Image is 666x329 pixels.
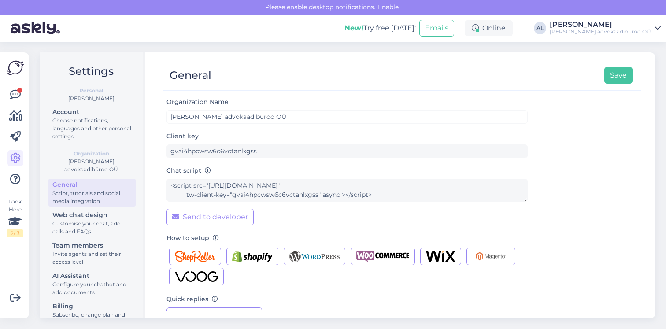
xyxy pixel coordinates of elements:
a: Web chat designCustomise your chat, add calls and FAQs [48,209,136,237]
div: General [52,180,132,189]
b: New! [344,24,363,32]
div: Online [465,20,513,36]
div: AI Assistant [52,271,132,281]
a: AI AssistantConfigure your chatbot and add documents [48,270,136,298]
div: Choose notifications, languages and other personal settings [52,117,132,140]
img: Wix [426,251,455,262]
div: Customise your chat, add calls and FAQs [52,220,132,236]
div: Configure your chatbot and add documents [52,281,132,296]
div: 2 / 3 [7,229,23,237]
img: Askly Logo [7,59,24,76]
div: [PERSON_NAME] [550,21,651,28]
button: Manage quick replies [166,307,262,324]
div: [PERSON_NAME] [47,95,136,103]
label: Chat script [166,166,211,175]
button: Save [604,67,633,84]
label: How to setup [166,233,219,243]
img: Voog [175,271,218,282]
img: Woocommerce [356,251,409,262]
div: Invite agents and set their access level [52,250,132,266]
div: [PERSON_NAME] advokaadibüroo OÜ [550,28,651,35]
div: Look Here [7,198,23,237]
div: General [170,67,211,84]
div: Try free [DATE]: [344,23,416,33]
input: ABC Corporation [166,110,528,124]
img: Shoproller [175,251,215,262]
div: Team members [52,241,132,250]
b: Personal [79,87,104,95]
div: AL [534,22,546,34]
b: Organization [74,150,109,158]
img: Magento [472,251,510,262]
button: Emails [419,20,454,37]
div: [PERSON_NAME] advokaadibüroo OÜ [47,158,136,174]
textarea: <script src="[URL][DOMAIN_NAME]" tw-client-key="gvai4hpcwsw6c6vctanlxgss" async ></script> [166,179,528,202]
label: Organization Name [166,97,232,107]
a: BillingSubscribe, change plan and see invoices [48,300,136,328]
a: [PERSON_NAME][PERSON_NAME] advokaadibüroo OÜ [550,21,661,35]
h2: Settings [47,63,136,80]
div: Billing [52,302,132,311]
button: Send to developer [166,209,254,225]
label: Client key [166,132,199,141]
div: Web chat design [52,211,132,220]
img: Wordpress [289,251,340,262]
span: Enable [375,3,401,11]
div: Account [52,107,132,117]
a: GeneralScript, tutorials and social media integration [48,179,136,207]
a: AccountChoose notifications, languages and other personal settings [48,106,136,142]
div: Script, tutorials and social media integration [52,189,132,205]
label: Quick replies [166,295,218,304]
div: Subscribe, change plan and see invoices [52,311,132,327]
img: Shopify [232,251,273,262]
a: Team membersInvite agents and set their access level [48,240,136,267]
